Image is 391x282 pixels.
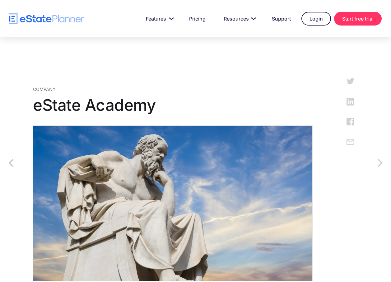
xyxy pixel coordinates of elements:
a: Resources [216,12,261,25]
a: Pricing [182,12,213,25]
div: Company [33,86,313,92]
h1: eState Academy [33,96,313,115]
a: Start free trial [334,12,382,26]
a: Login [301,12,331,26]
a: home [9,13,84,24]
a: Features [138,12,179,25]
a: Support [264,12,298,25]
